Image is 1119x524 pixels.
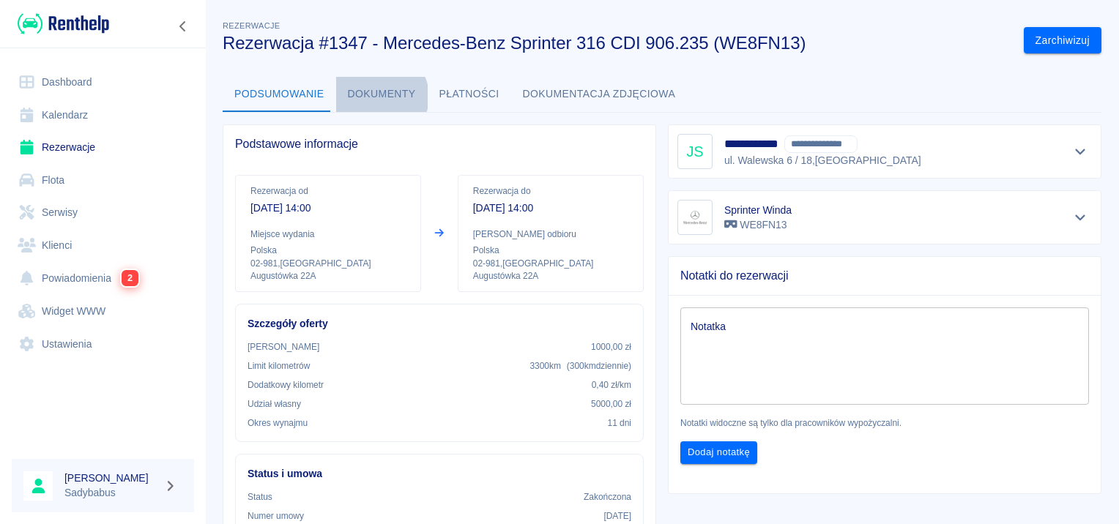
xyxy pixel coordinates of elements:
p: Udział własny [248,397,301,411]
a: Ustawienia [12,328,194,361]
p: ul. Walewska 6 / 18 , [GEOGRAPHIC_DATA] [724,153,921,168]
p: WE8FN13 [724,217,792,233]
span: Notatki do rezerwacji [680,269,1089,283]
a: Rezerwacje [12,131,194,164]
p: Limit kilometrów [248,359,310,373]
p: Miejsce wydania [250,228,406,241]
img: Renthelp logo [18,12,109,36]
p: 5000,00 zł [591,397,631,411]
p: Notatki widoczne są tylko dla pracowników wypożyczalni. [680,416,1089,430]
a: Dashboard [12,66,194,99]
a: Widget WWW [12,295,194,328]
p: [DATE] 14:00 [250,201,406,216]
p: Rezerwacja do [473,184,628,198]
p: Polska [473,244,628,257]
button: Dokumentacja zdjęciowa [511,77,688,112]
button: Zarchiwizuj [1024,27,1101,54]
button: Pokaż szczegóły [1068,207,1093,228]
span: Podstawowe informacje [235,137,644,151]
p: [DATE] [603,509,631,523]
span: Rezerwacje [223,21,280,30]
p: Numer umowy [248,509,304,523]
p: [PERSON_NAME] [248,340,319,353]
p: 11 dni [608,416,631,430]
h6: Szczegóły oferty [248,316,631,332]
p: Zakończona [584,490,631,504]
p: Augustówka 22A [250,270,406,282]
button: Zwiń nawigację [172,17,194,36]
button: Dodaj notatkę [680,441,757,464]
p: 0,40 zł /km [592,378,631,392]
p: Polska [250,244,406,257]
span: 2 [122,270,138,286]
a: Flota [12,164,194,197]
button: Płatności [428,77,511,112]
h6: [PERSON_NAME] [64,471,158,485]
p: Okres wynajmu [248,416,308,430]
img: Image [680,203,710,232]
p: Dodatkowy kilometr [248,378,324,392]
button: Podsumowanie [223,77,336,112]
p: Rezerwacja od [250,184,406,198]
h6: Status i umowa [248,466,631,482]
a: Klienci [12,229,194,262]
p: [DATE] 14:00 [473,201,628,216]
h3: Rezerwacja #1347 - Mercedes-Benz Sprinter 316 CDI 906.235 (WE8FN13) [223,33,1012,53]
button: Pokaż szczegóły [1068,141,1093,162]
h6: Sprinter Winda [724,203,792,217]
div: JS [677,134,713,169]
p: Augustówka 22A [473,270,628,282]
a: Kalendarz [12,99,194,132]
button: Dokumenty [336,77,428,112]
span: ( 300 km dziennie ) [567,361,631,371]
a: Powiadomienia2 [12,261,194,295]
p: 02-981 , [GEOGRAPHIC_DATA] [473,257,628,270]
p: Status [248,490,272,504]
p: 3300 km [529,359,631,373]
p: 1000,00 zł [591,340,631,353]
a: Serwisy [12,196,194,229]
p: 02-981 , [GEOGRAPHIC_DATA] [250,257,406,270]
p: Sadybabus [64,485,158,501]
a: Renthelp logo [12,12,109,36]
p: [PERSON_NAME] odbioru [473,228,628,241]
